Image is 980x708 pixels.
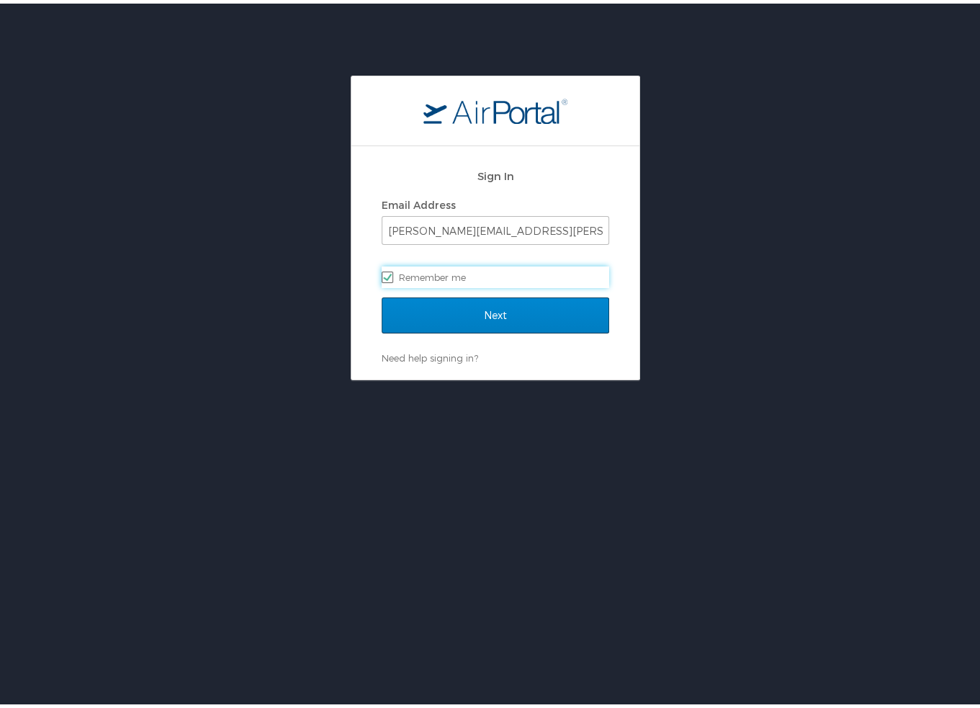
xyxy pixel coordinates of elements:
input: Next [382,294,609,330]
label: Email Address [382,195,456,207]
a: Need help signing in? [382,349,478,360]
img: logo [423,94,567,120]
h2: Sign In [382,164,609,181]
label: Remember me [382,263,609,284]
